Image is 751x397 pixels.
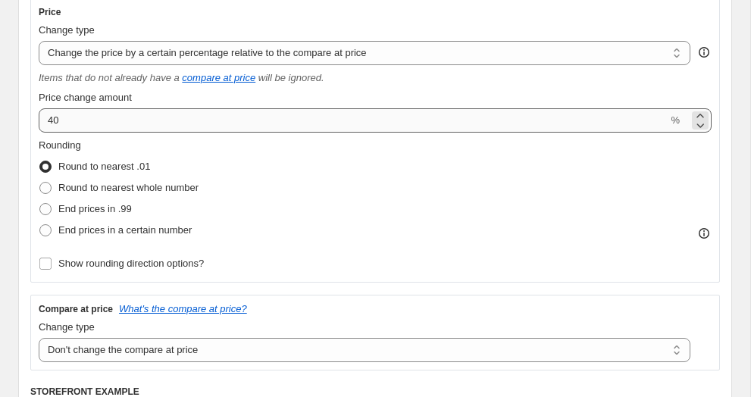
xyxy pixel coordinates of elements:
span: % [671,114,680,126]
i: Items that do not already have a [39,72,180,83]
span: Round to nearest whole number [58,182,199,193]
button: compare at price [182,72,255,83]
h3: Price [39,6,61,18]
span: Show rounding direction options? [58,258,204,269]
span: Round to nearest .01 [58,161,150,172]
span: Change type [39,24,95,36]
h3: Compare at price [39,303,113,315]
button: What's the compare at price? [119,303,247,314]
span: End prices in .99 [58,203,132,214]
span: Price change amount [39,92,132,103]
input: -20 [39,108,668,133]
span: Rounding [39,139,81,151]
span: End prices in a certain number [58,224,192,236]
span: Change type [39,321,95,333]
i: will be ignored. [258,72,324,83]
div: help [696,45,712,60]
